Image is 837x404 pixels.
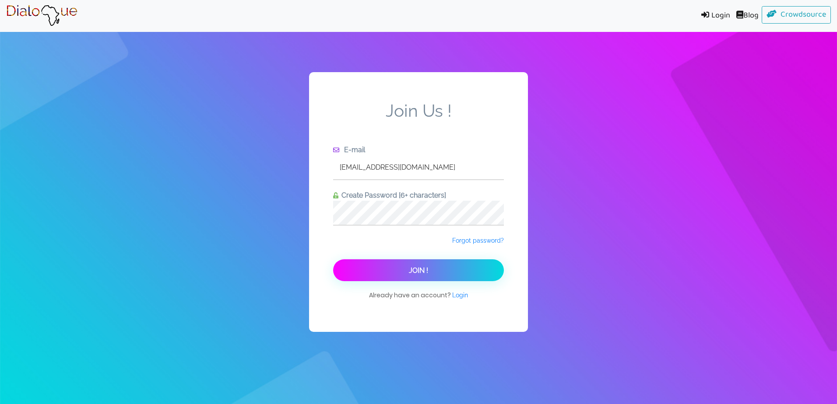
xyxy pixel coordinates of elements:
button: Join ! [333,259,504,281]
span: E-mail [341,146,365,154]
a: Blog [733,6,762,26]
span: Create Password [6+ characters] [338,191,446,199]
input: Enter e-mail [333,155,504,179]
span: Join Us ! [333,101,504,145]
span: Login [452,292,468,299]
img: Brand [6,5,77,27]
a: Crowdsource [762,6,831,24]
span: Already have an account? [369,290,468,308]
span: Forgot password? [452,237,504,244]
a: Login [695,6,733,26]
a: Login [452,291,468,300]
span: Join ! [409,266,428,275]
a: Forgot password? [452,236,504,245]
